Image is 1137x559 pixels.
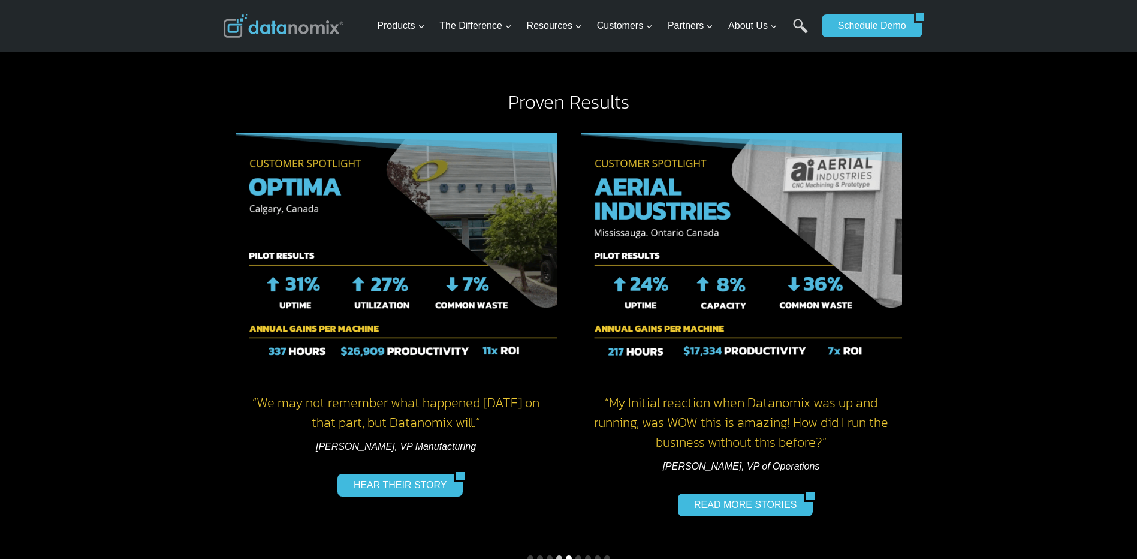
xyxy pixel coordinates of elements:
div: 4 of 9 [224,121,569,548]
span: Partners [668,18,713,34]
a: Search [793,19,808,46]
em: [PERSON_NAME], VP Manufacturing [316,441,476,452]
a: Schedule Demo [822,14,914,37]
h2: Proven Results [224,92,914,112]
a: HEAR THEIR STORY [337,474,455,497]
img: Datanomix [224,14,343,38]
iframe: Chat Widget [1077,501,1137,559]
span: The Difference [439,18,512,34]
h4: “My Initial reaction when Datanomix was up and running, was WOW this is amazing! How did I run th... [581,393,902,452]
a: READ MORE STORIES [678,494,804,516]
div: 5 of 9 [569,121,914,548]
img: Datanomix Customer Optima Manufacturing Production Monitoring Post Pilot Results [236,133,557,373]
span: Customers [597,18,653,34]
span: Resources [527,18,582,34]
h4: “We may not remember what happened [DATE] on that part, but Datanomix will.” [236,393,557,432]
em: [PERSON_NAME], VP of Operations [663,461,820,471]
img: Aerial Industries Sees 7x ROI in annual gains per CNC machine. [581,133,902,373]
nav: Primary Navigation [372,7,816,46]
span: Products [377,18,424,34]
span: About Us [728,18,777,34]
